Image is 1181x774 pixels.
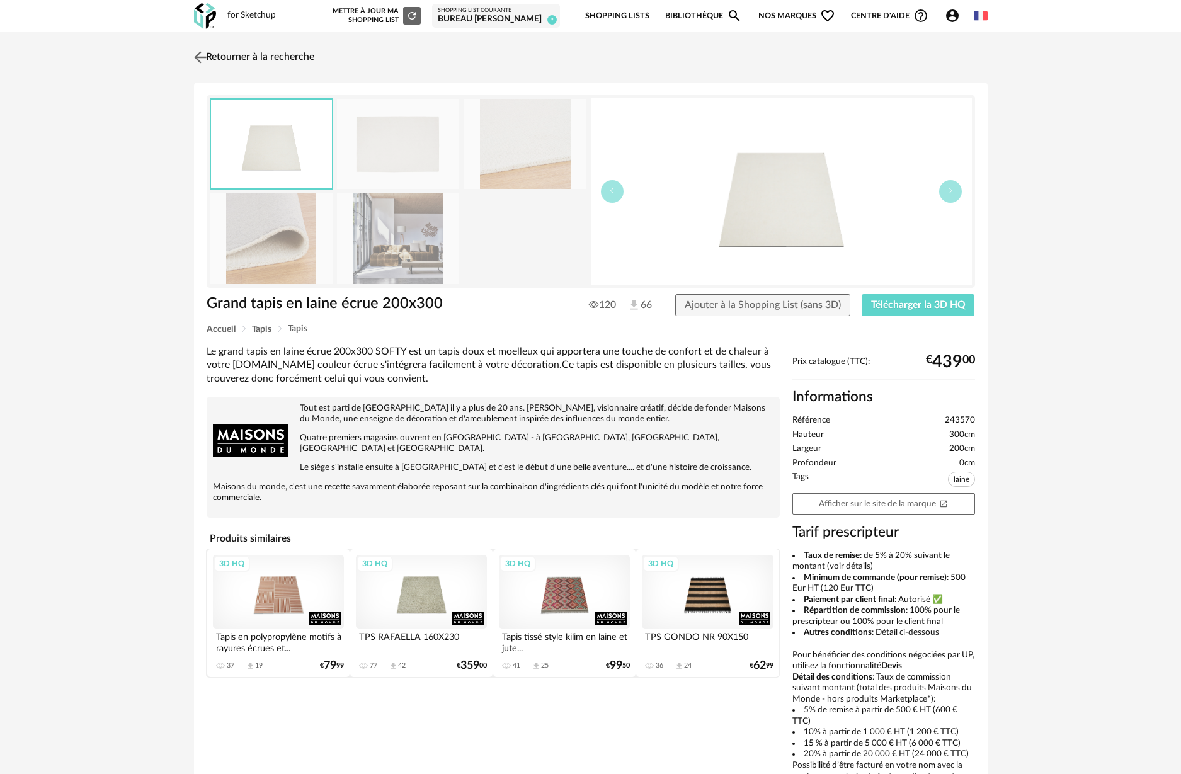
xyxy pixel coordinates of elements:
div: € 50 [606,661,630,670]
span: 359 [460,661,479,670]
span: Open In New icon [939,499,948,508]
span: Accueil [207,325,236,334]
div: 77 [370,661,377,670]
b: Détail des conditions [792,673,872,681]
b: Devis [881,661,902,670]
li: : de 5% à 20% suivant le montant (voir détails) [792,550,975,572]
a: BibliothèqueMagnify icon [665,1,742,31]
span: Nos marques [758,1,835,31]
li: 5% de remise à partir de 500 € HT (600 € TTC) [792,705,975,727]
div: TPS GONDO NR 90X150 [642,629,773,654]
div: Le grand tapis en laine écrue 200x300 SOFTY est un tapis doux et moelleux qui apportera une touch... [207,345,780,385]
span: Ajouter à la Shopping List (sans 3D) [685,300,841,310]
div: 24 [684,661,692,670]
div: TPS RAFAELLA 160X230 [356,629,487,654]
h4: Produits similaires [207,529,780,548]
span: Profondeur [792,458,836,469]
div: 25 [541,661,549,670]
span: Download icon [675,661,684,671]
div: Breadcrumb [207,324,975,334]
span: Help Circle Outline icon [913,8,928,23]
span: 62 [753,661,766,670]
h2: Informations [792,388,975,406]
a: 3D HQ TPS GONDO NR 90X150 36 Download icon 24 €6299 [636,549,779,677]
span: Largeur [792,443,821,455]
b: Taux de remise [804,551,860,560]
span: Tapis [252,325,271,334]
span: 120 [589,299,616,311]
b: Paiement par client final [804,595,894,604]
span: 66 [627,299,652,312]
li: : 100% pour le prescripteur ou 100% pour le client final [792,605,975,627]
span: Download icon [246,661,255,671]
a: Shopping List courante Bureau [PERSON_NAME] 9 [438,7,554,25]
img: svg+xml;base64,PHN2ZyB3aWR0aD0iMjQiIGhlaWdodD0iMjQiIHZpZXdCb3g9IjAgMCAyNCAyNCIgZmlsbD0ibm9uZSIgeG... [191,48,209,66]
img: fr [974,9,988,23]
div: 3D HQ [357,555,393,572]
span: 79 [324,661,336,670]
div: € 00 [457,661,487,670]
div: 3D HQ [214,555,250,572]
div: 19 [255,661,263,670]
img: grand-tapis-en-laine-ecrue-200x300-1000-11-30-243570_2.jpg [337,99,459,189]
span: 0cm [959,458,975,469]
a: 3D HQ Tapis en polypropylène motifs à rayures écrues et... 37 Download icon 19 €7999 [207,549,350,677]
b: Autres conditions [804,628,872,637]
a: Retourner à la recherche [191,43,314,71]
span: 9 [547,15,557,25]
p: Maisons du monde, c'est une recette savamment élaborée reposant sur la combinaison d'ingrédients ... [213,482,773,503]
img: brand logo [213,403,288,479]
span: Tags [792,472,809,490]
a: Afficher sur le site de la marqueOpen In New icon [792,493,975,515]
p: Quatre premiers magasins ouvrent en [GEOGRAPHIC_DATA] - à [GEOGRAPHIC_DATA], [GEOGRAPHIC_DATA], [... [213,433,773,454]
div: Bureau [PERSON_NAME] [438,14,554,25]
img: grand-tapis-en-laine-ecrue-200x300-1000-11-30-243570_9.jpg [337,193,459,283]
div: € 00 [926,357,975,367]
span: 243570 [945,415,975,426]
button: Ajouter à la Shopping List (sans 3D) [675,294,850,317]
div: 3D HQ [499,555,536,572]
span: Magnify icon [727,8,742,23]
b: Minimum de commande (pour remise) [804,573,947,582]
span: laine [948,472,975,487]
a: 3D HQ TPS RAFAELLA 160X230 77 Download icon 42 €35900 [350,549,493,677]
li: : Détail ci-dessous [792,627,975,639]
div: € 99 [750,661,773,670]
span: Refresh icon [406,12,418,19]
h1: Grand tapis en laine écrue 200x300 [207,294,520,314]
li: : Autorisé ✅ [792,595,975,606]
span: Hauteur [792,430,824,441]
h3: Tarif prescripteur [792,523,975,542]
li: 10% à partir de 1 000 € HT (1 200 € TTC) [792,727,975,738]
div: Mettre à jour ma Shopping List [330,7,421,25]
div: Tapis tissé style kilim en laine et jute... [499,629,630,654]
span: Tapis [288,324,307,333]
span: Centre d'aideHelp Circle Outline icon [851,8,928,23]
b: Répartition de commission [804,606,906,615]
img: grand-tapis-en-laine-ecrue-200x300-1000-11-30-243570_4.jpg [210,193,333,283]
div: Shopping List courante [438,7,554,14]
a: 3D HQ Tapis tissé style kilim en laine et jute... 41 Download icon 25 €9950 [493,549,636,677]
span: Account Circle icon [945,8,960,23]
div: 36 [656,661,663,670]
img: thumbnail.png [211,100,332,188]
span: Télécharger la 3D HQ [871,300,966,310]
span: Download icon [532,661,541,671]
span: 200cm [949,443,975,455]
li: 15 % à partir de 5 000 € HT (6 000 € TTC) [792,738,975,749]
img: grand-tapis-en-laine-ecrue-200x300-1000-11-30-243570_3.jpg [464,99,586,189]
div: for Sketchup [227,10,276,21]
span: 439 [932,357,962,367]
div: 37 [227,661,234,670]
p: Le siège s'installe ensuite à [GEOGRAPHIC_DATA] et c'est le début d'une belle aventure.... et d'u... [213,462,773,473]
div: 3D HQ [642,555,679,572]
div: 42 [398,661,406,670]
button: Télécharger la 3D HQ [862,294,975,317]
span: Download icon [389,661,398,671]
span: 99 [610,661,622,670]
div: € 99 [320,661,344,670]
img: thumbnail.png [591,98,972,285]
img: Téléchargements [627,299,641,312]
a: Shopping Lists [585,1,649,31]
span: 300cm [949,430,975,441]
